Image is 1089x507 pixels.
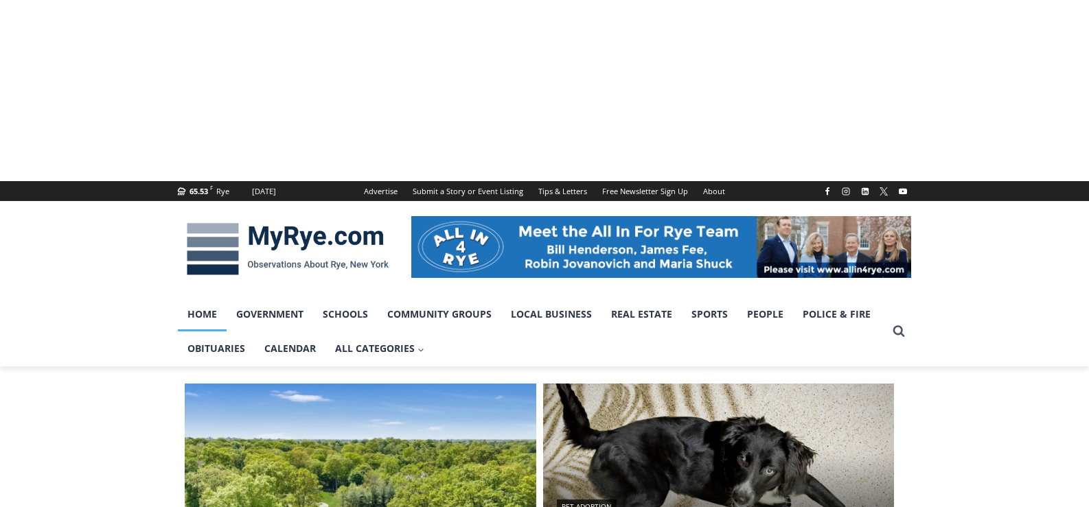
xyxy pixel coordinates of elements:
a: Advertise [356,181,405,201]
a: People [737,297,793,331]
a: Tips & Letters [531,181,595,201]
a: Facebook [819,183,836,200]
a: Government [227,297,313,331]
img: All in for Rye [411,216,911,278]
span: F [210,184,213,191]
a: Police & Fire [793,297,880,331]
a: Community Groups [378,297,501,331]
a: Obituaries [178,331,255,366]
button: View Search Form [886,319,911,344]
a: Submit a Story or Event Listing [405,181,531,201]
a: Local Business [501,297,601,331]
a: Sports [682,297,737,331]
span: All Categories [335,341,424,356]
div: Rye [216,185,229,198]
a: Free Newsletter Sign Up [595,181,696,201]
a: Linkedin [857,183,873,200]
a: All Categories [325,331,434,366]
div: [DATE] [252,185,276,198]
a: Real Estate [601,297,682,331]
a: Instagram [838,183,854,200]
a: Home [178,297,227,331]
nav: Secondary Navigation [356,181,733,201]
a: About [696,181,733,201]
img: MyRye.com [178,213,398,285]
a: Schools [313,297,378,331]
a: YouTube [895,183,911,200]
a: Calendar [255,331,325,366]
a: X [875,183,892,200]
span: 65.53 [190,186,208,196]
nav: Primary Navigation [178,297,886,366]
